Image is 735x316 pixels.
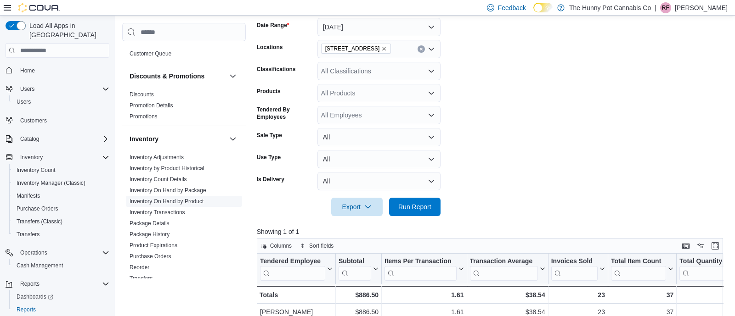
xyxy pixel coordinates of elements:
div: Subtotal [339,257,371,281]
input: Dark Mode [533,3,553,12]
button: Total Quantity [679,257,735,281]
p: [PERSON_NAME] [675,2,728,13]
span: Sort fields [309,242,334,249]
div: 23 [551,289,605,300]
span: Customers [20,117,47,124]
button: Purchase Orders [9,202,113,215]
a: Purchase Orders [13,203,62,214]
span: Dashboards [13,291,109,302]
button: Users [17,83,38,94]
button: Discounts & Promotions [227,71,238,82]
a: Discounts [130,91,154,98]
button: Reports [9,303,113,316]
label: Use Type [257,154,281,161]
button: Users [2,83,113,95]
a: Inventory Count Details [130,176,187,183]
span: Reports [20,280,40,288]
a: Product Expirations [130,242,177,249]
span: Users [17,83,109,94]
span: Cash Management [17,262,63,269]
span: Reports [17,278,109,289]
span: Inventory Manager (Classic) [13,177,109,188]
button: [DATE] [317,18,441,36]
a: Inventory Transactions [130,209,185,216]
label: Locations [257,44,283,51]
a: Transfers [13,229,43,240]
button: Reports [2,277,113,290]
div: Total Item Count [611,257,666,266]
span: Purchase Orders [13,203,109,214]
button: Open list of options [428,89,435,97]
div: Totals [260,289,333,300]
div: Inventory [122,152,246,288]
a: Dashboards [13,291,57,302]
span: Cash Management [13,260,109,271]
div: Items Per Transaction [384,257,457,281]
a: Manifests [13,190,44,201]
button: Inventory [17,152,46,163]
button: Cash Management [9,259,113,272]
h3: Discounts & Promotions [130,72,204,81]
a: Dashboards [9,290,113,303]
span: Users [17,98,31,105]
button: Tendered Employee [260,257,333,281]
span: Dark Mode [533,12,534,13]
button: Operations [2,246,113,259]
button: Display options [695,240,706,251]
button: Manifests [9,189,113,202]
label: Sale Type [257,132,282,139]
span: Customer Queue [130,50,171,57]
button: Operations [17,247,51,258]
a: Transfers [130,275,153,282]
label: Tendered By Employees [257,106,314,121]
a: Promotions [130,113,158,120]
span: Home [17,64,109,76]
span: 2103 Yonge St [321,44,391,54]
span: Inventory by Product Historical [130,165,204,172]
span: Package History [130,231,170,238]
a: Users [13,96,34,107]
button: Remove 2103 Yonge St from selection in this group [381,46,387,51]
span: Reports [13,304,109,315]
button: Total Item Count [611,257,673,281]
span: Promotion Details [130,102,173,109]
button: Items Per Transaction [384,257,464,281]
a: Inventory On Hand by Product [130,198,204,205]
span: Inventory [17,152,109,163]
span: Export [337,198,377,216]
div: Tendered Employee [260,257,325,266]
a: Customer Queue [130,50,171,57]
p: Showing 1 of 1 [257,227,728,236]
span: Transfers [17,231,40,238]
button: Sort fields [296,240,337,251]
button: Inventory Count [9,164,113,177]
div: $886.50 [339,289,379,300]
img: Cova [18,3,60,12]
button: Run Report [389,198,441,216]
div: $38.54 [469,289,545,300]
div: Total Quantity [679,257,727,266]
div: 37 [611,289,673,300]
span: Catalog [20,135,39,143]
span: Inventory On Hand by Package [130,187,206,194]
span: Purchase Orders [130,253,171,260]
label: Classifications [257,66,296,73]
span: Inventory Count [17,166,56,174]
button: All [317,172,441,190]
label: Date Range [257,22,289,29]
button: Reports [17,278,43,289]
button: Subtotal [339,257,379,281]
div: Total Quantity [679,257,727,281]
div: Transaction Average [469,257,537,266]
span: RF [662,2,669,13]
button: Inventory [2,151,113,164]
span: Inventory [20,154,43,161]
div: Richard Foster [660,2,671,13]
p: | [655,2,656,13]
button: Keyboard shortcuts [680,240,691,251]
span: Users [13,96,109,107]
